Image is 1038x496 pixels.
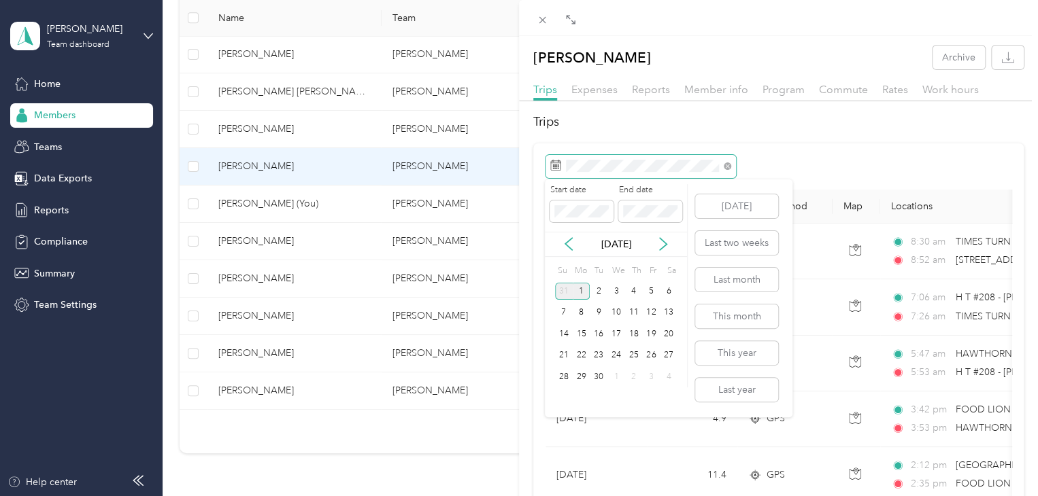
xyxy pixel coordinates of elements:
[910,234,949,249] span: 8:30 am
[910,309,949,324] span: 7:26 am
[590,347,607,364] div: 23
[910,253,949,268] span: 8:52 am
[910,290,949,305] span: 7:06 am
[695,194,778,218] button: [DATE]
[647,262,660,281] div: Fr
[695,304,778,328] button: This month
[555,325,573,342] div: 14
[533,83,557,96] span: Trips
[625,347,643,364] div: 25
[660,325,677,342] div: 20
[695,378,778,402] button: Last year
[533,113,1024,131] h2: Trips
[642,347,660,364] div: 26
[590,368,607,385] div: 30
[607,347,625,364] div: 24
[571,83,618,96] span: Expenses
[910,347,949,361] span: 5:47 am
[573,325,590,342] div: 15
[695,341,778,365] button: This year
[910,476,949,491] span: 2:35 pm
[590,325,607,342] div: 16
[555,368,573,385] div: 28
[629,262,642,281] div: Th
[625,368,643,385] div: 2
[684,83,748,96] span: Member info
[660,347,677,364] div: 27
[833,190,880,224] th: Map
[910,421,949,436] span: 3:53 pm
[555,262,568,281] div: Su
[665,262,677,281] div: Sa
[607,325,625,342] div: 17
[695,268,778,291] button: Last month
[910,365,949,380] span: 5:53 am
[573,304,590,321] div: 8
[642,283,660,300] div: 5
[573,368,590,385] div: 29
[573,262,588,281] div: Mo
[767,411,785,426] span: GPS
[962,420,1038,496] iframe: Everlance-gr Chat Button Frame
[555,347,573,364] div: 21
[695,231,778,255] button: Last two weeks
[573,347,590,364] div: 22
[546,391,648,447] td: [DATE]
[660,368,677,385] div: 4
[550,184,614,196] label: Start date
[555,304,573,321] div: 7
[609,262,625,281] div: We
[648,391,737,447] td: 4.9
[618,184,682,196] label: End date
[763,83,805,96] span: Program
[625,325,643,342] div: 18
[590,283,607,300] div: 2
[625,304,643,321] div: 11
[632,83,670,96] span: Reports
[922,83,979,96] span: Work hours
[642,325,660,342] div: 19
[607,283,625,300] div: 3
[660,283,677,300] div: 6
[533,46,651,69] p: [PERSON_NAME]
[933,46,985,69] button: Archive
[625,283,643,300] div: 4
[588,237,645,251] p: [DATE]
[910,458,949,473] span: 2:12 pm
[767,467,785,482] span: GPS
[882,83,908,96] span: Rates
[642,304,660,321] div: 12
[573,283,590,300] div: 1
[607,368,625,385] div: 1
[555,283,573,300] div: 31
[607,304,625,321] div: 10
[642,368,660,385] div: 3
[592,262,605,281] div: Tu
[819,83,868,96] span: Commute
[660,304,677,321] div: 13
[590,304,607,321] div: 9
[910,402,949,417] span: 3:42 pm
